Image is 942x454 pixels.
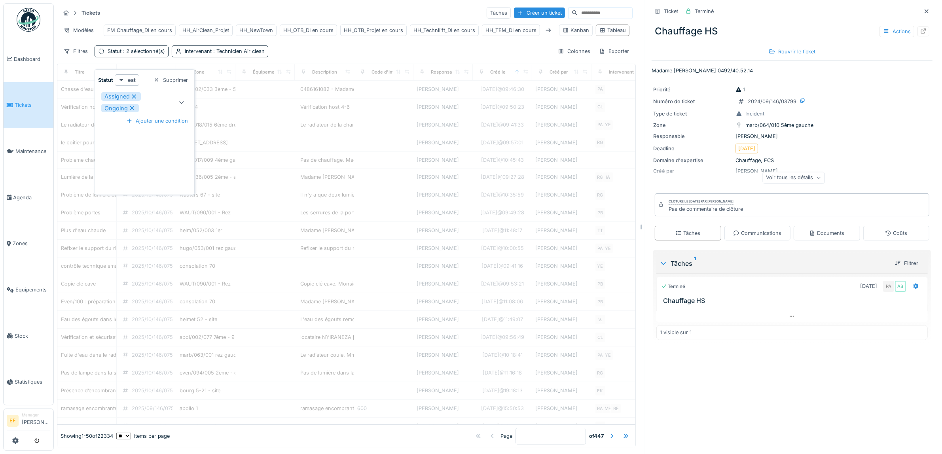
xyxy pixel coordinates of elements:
div: Exporter [595,45,633,57]
div: Filtrer [891,258,921,269]
div: apol/002/033 3ème - 5 [180,85,236,93]
div: consolation 70 [180,298,215,305]
strong: Tickets [78,9,103,17]
div: Domaine d'expertise [653,157,732,164]
div: 2025/10/146/07581 [132,369,178,376]
div: Tâches [487,7,511,19]
div: [PERSON_NAME] [417,316,470,323]
div: Intervenant [185,47,265,55]
div: WAUT/090/001 - Rez [180,280,231,288]
div: PA [595,350,606,361]
h3: Chauffage HS [663,297,924,305]
div: Plus d'eau chaude [61,227,106,234]
div: EK [595,385,606,396]
div: [DATE] @ 09:57:01 [481,139,524,146]
div: [PERSON_NAME] [417,351,470,359]
div: PA [595,243,606,254]
div: [PERSON_NAME] [417,121,470,129]
div: Filtres [60,45,91,57]
div: Présence d’encombrant [61,422,118,430]
div: Problème de lumière dans les communs [61,191,157,199]
div: [DATE] @ 09:41:16 [482,262,523,270]
div: RG [595,367,606,378]
div: Clôturé le [DATE] par [PERSON_NAME] [669,199,734,204]
div: [PERSON_NAME] [417,298,470,305]
div: Zone [193,69,205,76]
div: Incident [745,110,764,117]
div: apollo 1 [180,405,198,412]
div: 2025/10/146/07580 [132,298,179,305]
div: Showing 1 - 50 of 22334 [61,432,113,440]
div: Intervenant [609,69,634,76]
div: PA [595,119,606,131]
div: [PERSON_NAME] [535,139,588,146]
strong: est [128,76,136,84]
div: [PERSON_NAME] [535,227,588,234]
div: 2025/09/146/07561 [132,405,179,412]
span: Dashboard [14,55,50,63]
div: RG [595,137,606,148]
div: Problème chaudière [61,156,109,164]
div: Pas de commentaire de clôture [669,205,743,213]
span: Tickets [15,101,50,109]
div: apol/002/077 7ème - 9 [180,333,235,341]
div: Ongoing [101,104,139,113]
div: [DATE] @ 09:49:28 [481,209,525,216]
div: gauc/136/005 2ème - a [180,173,236,181]
div: HH_AirClean_Projet [182,26,229,34]
div: Pas de lampe dans la salle de bain [61,369,144,376]
div: 1 visible sur 1 [660,329,692,336]
div: Madame [PERSON_NAME] demande une clé pour le... [300,298,431,305]
div: Pas de lumière dans la salle de bain. Madame Ha... [300,369,423,376]
span: : Technicien Air clean [212,48,265,54]
div: Code d'imputation [371,69,411,76]
span: Zones [13,240,50,247]
div: [PERSON_NAME] [535,333,588,341]
div: 2025/10/146/07571 [132,209,178,216]
div: 2025/10/146/07578 [132,191,179,199]
div: [PERSON_NAME] [417,262,470,270]
img: Badge_color-CXgf-gQk.svg [17,8,40,32]
div: marb/064/010 5ème gauche [745,121,813,129]
div: Even/100 : préparation d'une clé local vélo [61,298,163,305]
div: 2025/10/146/07576 [132,244,179,252]
div: RG [595,172,606,183]
div: bourg 5-21 - site [180,422,220,430]
div: Refixer le support du rideau de douche qui est ... [300,244,419,252]
div: Copie clé cave. Monsieur [PERSON_NAME] 022413263 [300,280,434,288]
div: [PERSON_NAME] [535,280,588,288]
div: Responsable [653,132,732,140]
div: [PERSON_NAME] [417,369,470,376]
div: YE [595,261,606,272]
div: [DATE] @ 09:53:21 [481,280,524,288]
div: Manager [22,412,50,418]
div: marb/063/001 rez gauche [180,351,242,359]
div: PB [595,296,606,307]
div: Tableau [599,26,626,34]
div: Numéro de ticket [653,98,732,105]
div: EK [595,421,606,432]
div: Titre [75,69,85,76]
div: Tâches [675,229,700,237]
div: Colonnes [554,45,594,57]
div: [PERSON_NAME] [535,405,588,412]
div: [PERSON_NAME] [535,316,588,323]
div: AB [895,281,906,292]
div: 1 [735,86,745,93]
div: [PERSON_NAME] [535,369,588,376]
div: Vérification host 4-6 [61,103,110,111]
div: Assigned [101,92,141,101]
div: Ajouter une condition [123,115,191,126]
div: WAUT/090/001 - Rez [180,209,231,216]
div: Modèles [60,25,97,36]
div: V. [595,314,606,325]
div: [DATE] @ 10:35:59 [481,191,524,199]
div: Présence d’encombrant [61,387,118,394]
div: [DATE] @ 09:56:49 [481,333,525,341]
div: [PERSON_NAME] [535,121,588,129]
div: HH_TEM_DI en cours [485,26,536,34]
div: items per page [116,432,170,440]
p: Madame [PERSON_NAME] 0492/40.52.14 [652,67,933,74]
div: Terminé [661,283,685,290]
div: Refixer le support du rideau de douche qui est tombé. [61,244,191,252]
